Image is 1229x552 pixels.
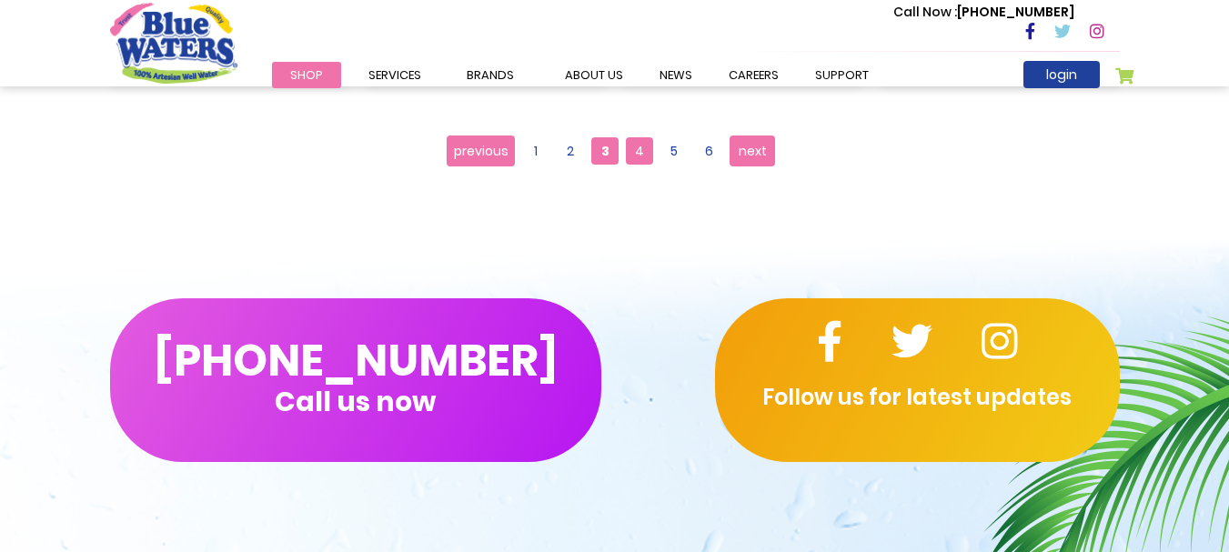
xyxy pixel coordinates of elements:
a: login [1023,61,1100,88]
span: Call us now [275,396,436,406]
span: Brands [467,66,514,84]
span: Shop [290,66,323,84]
span: 3 [591,137,619,165]
a: next [730,135,775,166]
a: 5 [660,137,688,165]
span: previous [454,137,509,165]
a: 4 [626,137,653,165]
span: Services [368,66,421,84]
a: 1 [522,137,549,165]
a: 6 [695,137,722,165]
span: next [739,137,767,165]
p: [PHONE_NUMBER] [893,3,1074,22]
a: support [797,62,887,88]
a: previous [447,135,515,166]
a: store logo [110,3,237,83]
span: Call Now : [893,3,957,21]
p: Follow us for latest updates [715,381,1120,414]
a: 2 [557,137,584,165]
a: about us [547,62,641,88]
button: [PHONE_NUMBER]Call us now [110,298,601,462]
a: News [641,62,710,88]
a: careers [710,62,797,88]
